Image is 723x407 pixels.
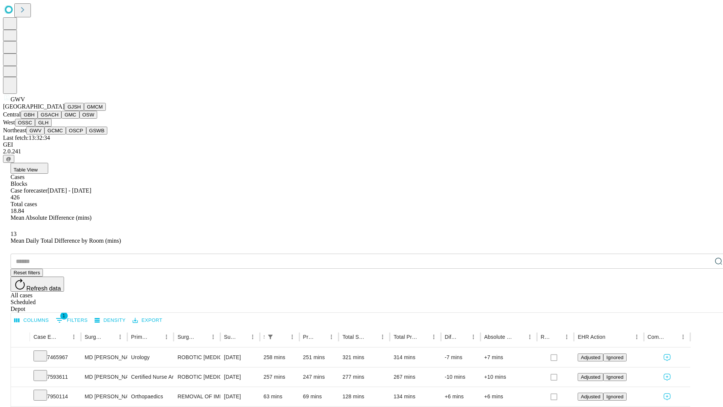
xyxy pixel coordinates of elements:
[54,314,90,326] button: Show filters
[578,373,603,381] button: Adjusted
[14,167,38,173] span: Table View
[84,103,106,111] button: GMCM
[177,334,196,340] div: Surgery Name
[581,355,600,360] span: Adjusted
[264,348,296,367] div: 258 mins
[58,332,69,342] button: Sort
[104,332,115,342] button: Sort
[418,332,429,342] button: Sort
[15,119,35,127] button: OSSC
[208,332,218,342] button: Menu
[247,332,258,342] button: Menu
[303,387,335,406] div: 69 mins
[525,332,535,342] button: Menu
[79,111,98,119] button: OSW
[394,334,417,340] div: Total Predicted Duration
[11,201,37,207] span: Total cases
[484,348,533,367] div: +7 mins
[631,332,642,342] button: Menu
[131,315,164,326] button: Export
[197,332,208,342] button: Sort
[131,387,170,406] div: Orthopaedics
[15,390,26,404] button: Expand
[224,367,256,387] div: [DATE]
[3,135,50,141] span: Last fetch: 13:32:34
[93,315,128,326] button: Density
[3,141,720,148] div: GEI
[429,332,439,342] button: Menu
[578,334,605,340] div: EHR Action
[66,127,86,135] button: OSCP
[3,119,15,125] span: West
[11,187,47,194] span: Case forecaster
[303,367,335,387] div: 247 mins
[15,351,26,364] button: Expand
[445,348,477,367] div: -7 mins
[61,111,79,119] button: GMC
[85,387,124,406] div: MD [PERSON_NAME] [PERSON_NAME]
[561,332,572,342] button: Menu
[303,334,315,340] div: Predicted In Room Duration
[86,127,108,135] button: GSWB
[367,332,377,342] button: Sort
[224,334,236,340] div: Surgery Date
[606,374,623,380] span: Ignored
[26,127,44,135] button: GWV
[26,285,61,292] span: Refresh data
[648,334,667,340] div: Comments
[21,111,38,119] button: GBH
[34,348,77,367] div: 7465967
[47,187,91,194] span: [DATE] - [DATE]
[12,315,51,326] button: Select columns
[445,387,477,406] div: +6 mins
[578,393,603,401] button: Adjusted
[578,353,603,361] button: Adjusted
[3,155,14,163] button: @
[237,332,247,342] button: Sort
[64,103,84,111] button: GJSH
[276,332,287,342] button: Sort
[85,348,124,367] div: MD [PERSON_NAME]
[342,348,386,367] div: 321 mins
[44,127,66,135] button: GCMC
[606,355,623,360] span: Ignored
[445,367,477,387] div: -10 mins
[11,237,121,244] span: Mean Daily Total Difference by Room (mins)
[85,367,124,387] div: MD [PERSON_NAME]
[606,332,617,342] button: Sort
[667,332,678,342] button: Sort
[11,269,43,277] button: Reset filters
[224,387,256,406] div: [DATE]
[3,103,64,110] span: [GEOGRAPHIC_DATA]
[3,127,26,133] span: Northeast
[264,367,296,387] div: 257 mins
[11,194,20,200] span: 426
[458,332,468,342] button: Sort
[445,334,457,340] div: Difference
[69,332,79,342] button: Menu
[484,367,533,387] div: +10 mins
[678,332,688,342] button: Menu
[541,334,551,340] div: Resolved in EHR
[34,367,77,387] div: 7593611
[11,208,24,214] span: 18.84
[603,373,626,381] button: Ignored
[342,334,366,340] div: Total Scheduled Duration
[603,393,626,401] button: Ignored
[316,332,326,342] button: Sort
[11,231,17,237] span: 13
[15,371,26,384] button: Expand
[35,119,51,127] button: GLH
[34,334,57,340] div: Case Epic Id
[14,270,40,275] span: Reset filters
[551,332,561,342] button: Sort
[177,367,216,387] div: ROBOTIC [MEDICAL_DATA] [MEDICAL_DATA] RETROPUBIC RADICAL
[394,367,437,387] div: 267 mins
[131,367,170,387] div: Certified Nurse Anesthetist
[377,332,388,342] button: Menu
[468,332,479,342] button: Menu
[177,348,216,367] div: ROBOTIC [MEDICAL_DATA] [MEDICAL_DATA] RETROPUBIC RADICAL
[342,387,386,406] div: 128 mins
[265,332,276,342] button: Show filters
